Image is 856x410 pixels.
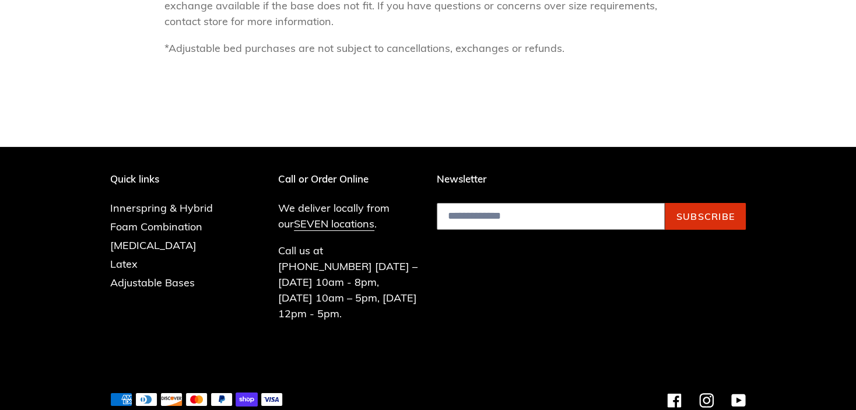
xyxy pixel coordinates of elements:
[294,217,374,231] a: SEVEN locations
[110,276,195,289] a: Adjustable Bases
[278,200,420,232] p: We deliver locally from our .
[676,211,735,222] span: Subscribe
[437,203,665,230] input: Email address
[110,201,213,215] a: Innerspring & Hybrid
[278,173,420,185] p: Call or Order Online
[110,257,138,271] a: Latex
[110,173,230,185] p: Quick links
[164,41,564,55] span: *Adjustable bed purchases are not subject to cancellations, exchanges or refunds.
[110,220,202,233] a: Foam Combination
[278,243,420,321] p: Call us at [PHONE_NUMBER] [DATE] – [DATE] 10am - 8pm, [DATE] 10am – 5pm, [DATE] 12pm - 5pm.
[665,203,746,230] button: Subscribe
[437,173,746,185] p: Newsletter
[110,239,197,252] a: [MEDICAL_DATA]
